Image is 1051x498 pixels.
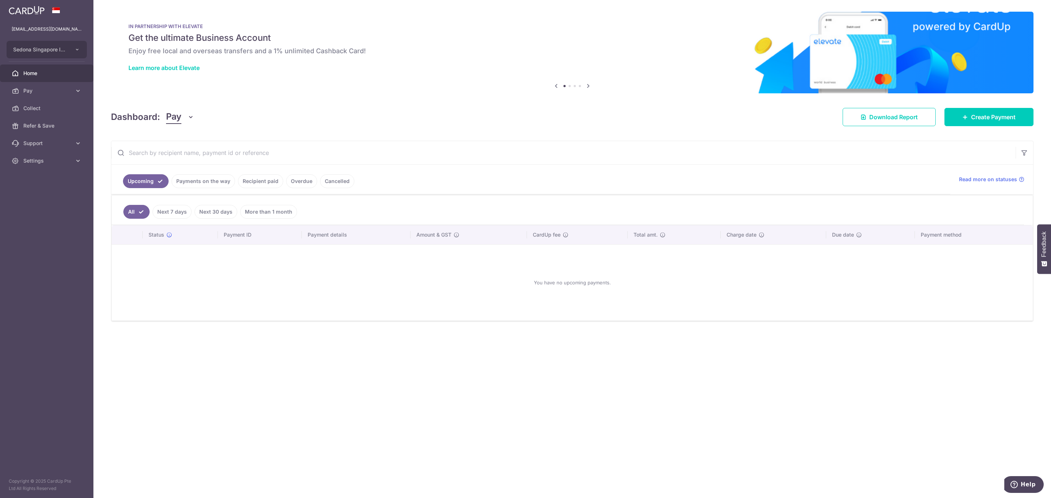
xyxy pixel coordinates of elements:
[302,225,411,244] th: Payment details
[13,46,67,53] span: Sedona Singapore International Pte Ltd
[128,64,200,71] a: Learn more about Elevate
[166,110,194,124] button: Pay
[128,23,1016,29] p: IN PARTNERSHIP WITH ELEVATE
[111,141,1016,164] input: Search by recipient name, payment id or reference
[218,225,302,244] th: Payment ID
[23,87,72,94] span: Pay
[843,108,936,126] a: Download Report
[959,176,1017,183] span: Read more on statuses
[959,176,1024,183] a: Read more on statuses
[172,174,235,188] a: Payments on the way
[195,205,237,219] a: Next 30 days
[320,174,354,188] a: Cancelled
[869,113,918,121] span: Download Report
[123,205,150,219] a: All
[23,140,72,147] span: Support
[9,6,45,15] img: CardUp
[153,205,192,219] a: Next 7 days
[238,174,283,188] a: Recipient paid
[23,70,72,77] span: Home
[111,12,1033,93] img: Renovation banner
[7,41,87,58] button: Sedona Singapore International Pte Ltd
[166,110,181,124] span: Pay
[128,47,1016,55] h6: Enjoy free local and overseas transfers and a 1% unlimited Cashback Card!
[12,26,82,33] p: [EMAIL_ADDRESS][DOMAIN_NAME]
[23,157,72,164] span: Settings
[120,250,1024,315] div: You have no upcoming payments.
[286,174,317,188] a: Overdue
[23,105,72,112] span: Collect
[727,231,757,238] span: Charge date
[944,108,1033,126] a: Create Payment
[123,174,169,188] a: Upcoming
[533,231,561,238] span: CardUp fee
[149,231,164,238] span: Status
[128,32,1016,44] h5: Get the ultimate Business Account
[915,225,1033,244] th: Payment method
[240,205,297,219] a: More than 1 month
[832,231,854,238] span: Due date
[1041,232,1047,257] span: Feedback
[416,231,451,238] span: Amount & GST
[111,110,160,124] h4: Dashboard:
[971,113,1016,121] span: Create Payment
[1004,476,1044,494] iframe: Opens a widget where you can find more information
[1037,224,1051,274] button: Feedback - Show survey
[23,122,72,129] span: Refer & Save
[634,231,658,238] span: Total amt.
